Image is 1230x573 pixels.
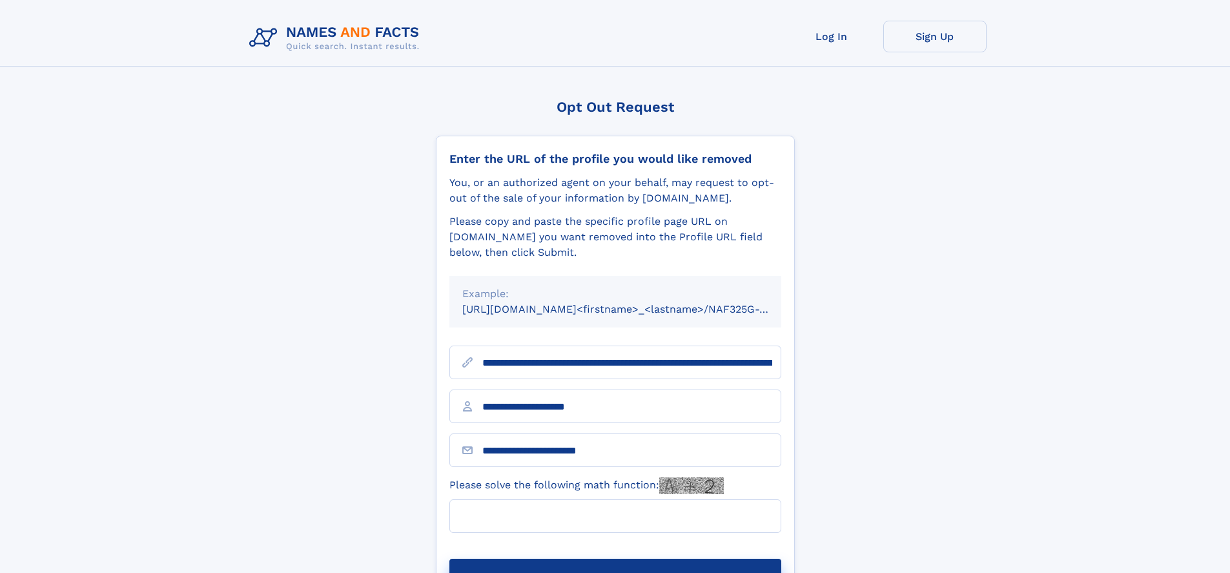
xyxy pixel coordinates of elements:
div: Please copy and paste the specific profile page URL on [DOMAIN_NAME] you want removed into the Pr... [449,214,781,260]
label: Please solve the following math function: [449,477,724,494]
img: Logo Names and Facts [244,21,430,56]
div: Enter the URL of the profile you would like removed [449,152,781,166]
a: Log In [780,21,883,52]
a: Sign Up [883,21,987,52]
div: Example: [462,286,768,302]
small: [URL][DOMAIN_NAME]<firstname>_<lastname>/NAF325G-xxxxxxxx [462,303,806,315]
div: Opt Out Request [436,99,795,115]
div: You, or an authorized agent on your behalf, may request to opt-out of the sale of your informatio... [449,175,781,206]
